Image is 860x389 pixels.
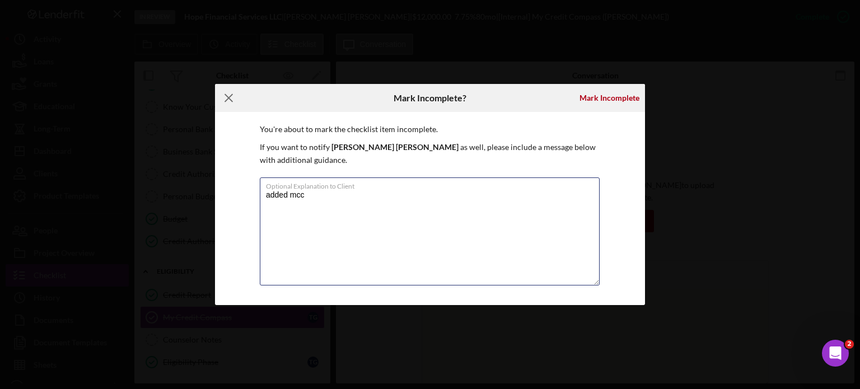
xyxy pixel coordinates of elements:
[331,142,459,152] b: [PERSON_NAME] [PERSON_NAME]
[266,178,600,190] label: Optional Explanation to Client
[574,87,645,109] button: Mark Incomplete
[579,87,639,109] div: Mark Incomplete
[260,141,600,166] p: If you want to notify as well, please include a message below with additional guidance.
[394,93,466,103] h6: Mark Incomplete?
[260,123,600,135] p: You're about to mark the checklist item incomplete.
[822,340,849,367] iframe: Intercom live chat
[845,340,854,349] span: 2
[260,177,600,285] textarea: added mcc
